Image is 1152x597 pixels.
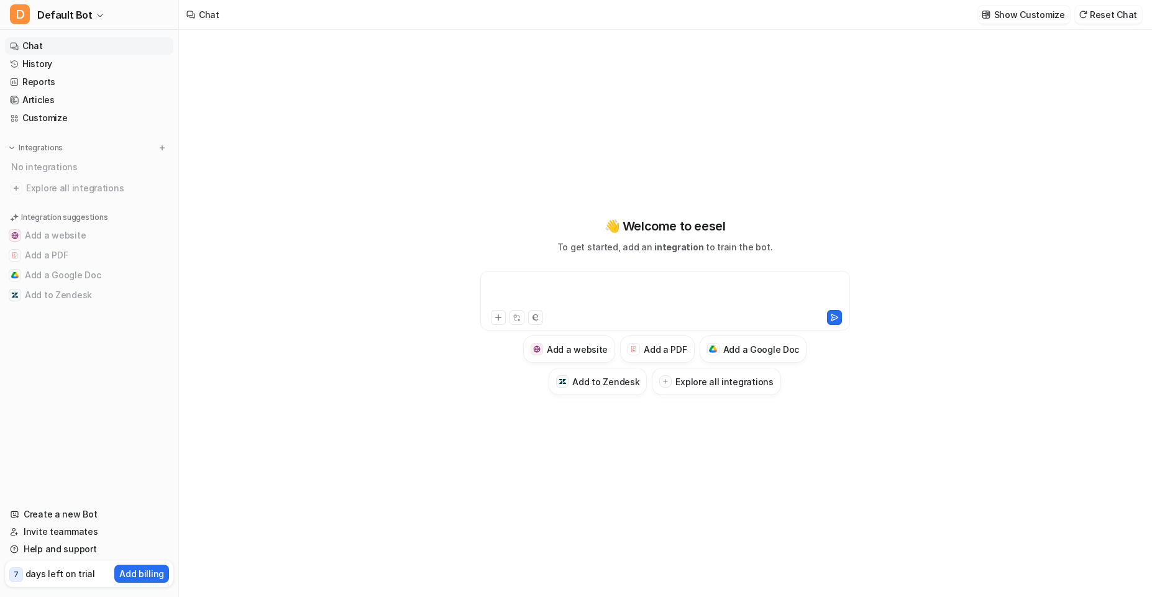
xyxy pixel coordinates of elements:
span: Default Bot [37,6,93,24]
button: Add to ZendeskAdd to Zendesk [549,368,647,395]
div: Chat [199,8,219,21]
button: Show Customize [978,6,1070,24]
img: Add a PDF [11,252,19,259]
div: No integrations [7,157,173,177]
a: History [5,55,173,73]
p: 👋 Welcome to eesel [605,217,726,235]
button: Explore all integrations [652,368,780,395]
img: menu_add.svg [158,144,167,152]
button: Add a PDFAdd a PDF [620,335,694,363]
a: Customize [5,109,173,127]
img: Add to Zendesk [559,378,567,386]
a: Help and support [5,540,173,558]
p: Integration suggestions [21,212,107,223]
a: Explore all integrations [5,180,173,197]
p: Integrations [19,143,63,153]
img: Add a Google Doc [709,345,717,353]
h3: Add to Zendesk [572,375,639,388]
button: Integrations [5,142,66,154]
a: Chat [5,37,173,55]
h3: Add a Google Doc [723,343,800,356]
h3: Add a website [547,343,608,356]
a: Create a new Bot [5,506,173,523]
h3: Add a PDF [644,343,687,356]
h3: Explore all integrations [675,375,773,388]
button: Add to ZendeskAdd to Zendesk [5,285,173,305]
button: Add a websiteAdd a website [523,335,615,363]
a: Reports [5,73,173,91]
img: Add a Google Doc [11,271,19,279]
span: Explore all integrations [26,178,168,198]
a: Articles [5,91,173,109]
img: Add a website [533,345,541,353]
p: days left on trial [25,567,95,580]
a: Invite teammates [5,523,173,540]
span: D [10,4,30,24]
button: Reset Chat [1075,6,1142,24]
p: Add billing [119,567,164,580]
p: Show Customize [994,8,1065,21]
button: Add a Google DocAdd a Google Doc [5,265,173,285]
img: reset [1079,10,1087,19]
button: Add a PDFAdd a PDF [5,245,173,265]
p: To get started, add an to train the bot. [557,240,772,253]
img: explore all integrations [10,182,22,194]
img: customize [982,10,990,19]
button: Add billing [114,565,169,583]
img: expand menu [7,144,16,152]
img: Add a website [11,232,19,239]
span: integration [654,242,703,252]
p: 7 [14,569,19,580]
button: Add a websiteAdd a website [5,226,173,245]
img: Add to Zendesk [11,291,19,299]
button: Add a Google DocAdd a Google Doc [700,335,807,363]
img: Add a PDF [630,345,638,353]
